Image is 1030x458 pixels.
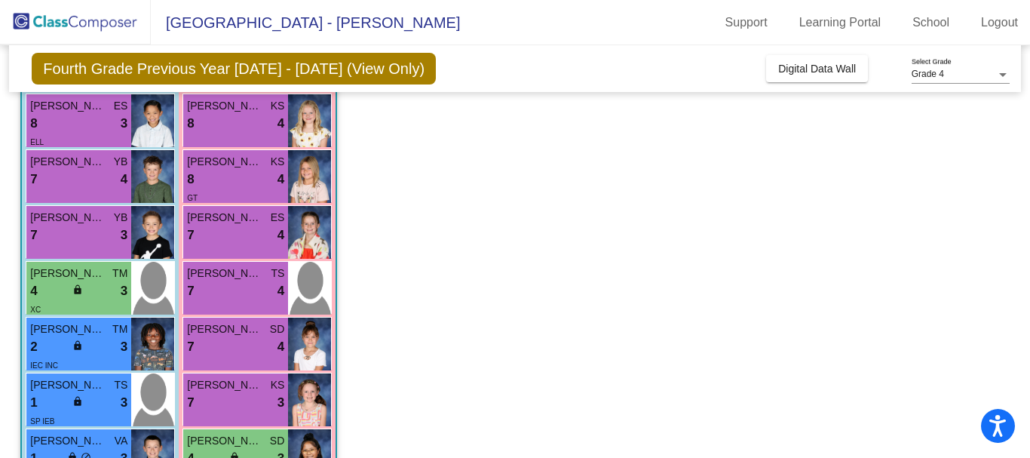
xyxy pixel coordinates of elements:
span: 4 [277,226,284,245]
span: 7 [187,337,194,357]
span: [PERSON_NAME] [30,433,106,449]
span: 3 [121,393,127,413]
span: TM [112,321,127,337]
span: 4 [30,281,37,301]
span: 7 [187,393,194,413]
span: 2 [30,337,37,357]
button: Digital Data Wall [766,55,868,82]
span: [PERSON_NAME] [187,433,262,449]
span: ES [271,210,285,226]
span: 3 [277,393,284,413]
span: GT [187,194,198,202]
span: [PERSON_NAME] [187,377,262,393]
span: lock [72,340,83,351]
span: TS [114,377,127,393]
span: 3 [121,337,127,357]
span: [PERSON_NAME] [187,321,262,337]
span: 1 [30,393,37,413]
span: VA [115,433,128,449]
span: 4 [121,170,127,189]
span: 4 [277,114,284,134]
span: 7 [30,226,37,245]
span: TS [271,266,284,281]
a: Support [713,11,780,35]
span: lock [72,396,83,407]
span: 3 [121,114,127,134]
span: IEC INC [30,361,58,370]
span: lock [72,284,83,295]
span: SP IEB [30,417,54,426]
span: SD [270,433,284,449]
span: ES [114,98,128,114]
span: YB [114,210,128,226]
span: Fourth Grade Previous Year [DATE] - [DATE] (View Only) [32,53,436,85]
span: [PERSON_NAME] [30,266,106,281]
span: [PERSON_NAME] [30,321,106,337]
span: 3 [121,281,127,301]
span: SD [270,321,284,337]
span: [PERSON_NAME] [30,210,106,226]
span: XC [30,306,41,314]
span: [PERSON_NAME] [187,210,262,226]
span: 4 [277,281,284,301]
a: School [900,11,961,35]
span: [PERSON_NAME] [187,154,262,170]
span: [PERSON_NAME] [30,154,106,170]
span: KS [271,154,285,170]
span: 7 [187,281,194,301]
span: 4 [277,170,284,189]
span: [PERSON_NAME] [187,98,262,114]
span: 8 [187,170,194,189]
a: Logout [969,11,1030,35]
span: TM [112,266,127,281]
a: Learning Portal [787,11,894,35]
span: [GEOGRAPHIC_DATA] - [PERSON_NAME] [151,11,460,35]
span: YB [114,154,128,170]
span: [PERSON_NAME] [30,98,106,114]
span: 3 [121,226,127,245]
span: 8 [30,114,37,134]
span: 7 [187,226,194,245]
span: ELL [30,138,44,146]
span: KS [271,377,285,393]
span: Grade 4 [912,69,944,79]
span: Digital Data Wall [778,63,856,75]
span: KS [271,98,285,114]
span: 4 [277,337,284,357]
span: 7 [30,170,37,189]
span: [PERSON_NAME] [187,266,262,281]
span: [PERSON_NAME] [30,377,106,393]
span: 8 [187,114,194,134]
